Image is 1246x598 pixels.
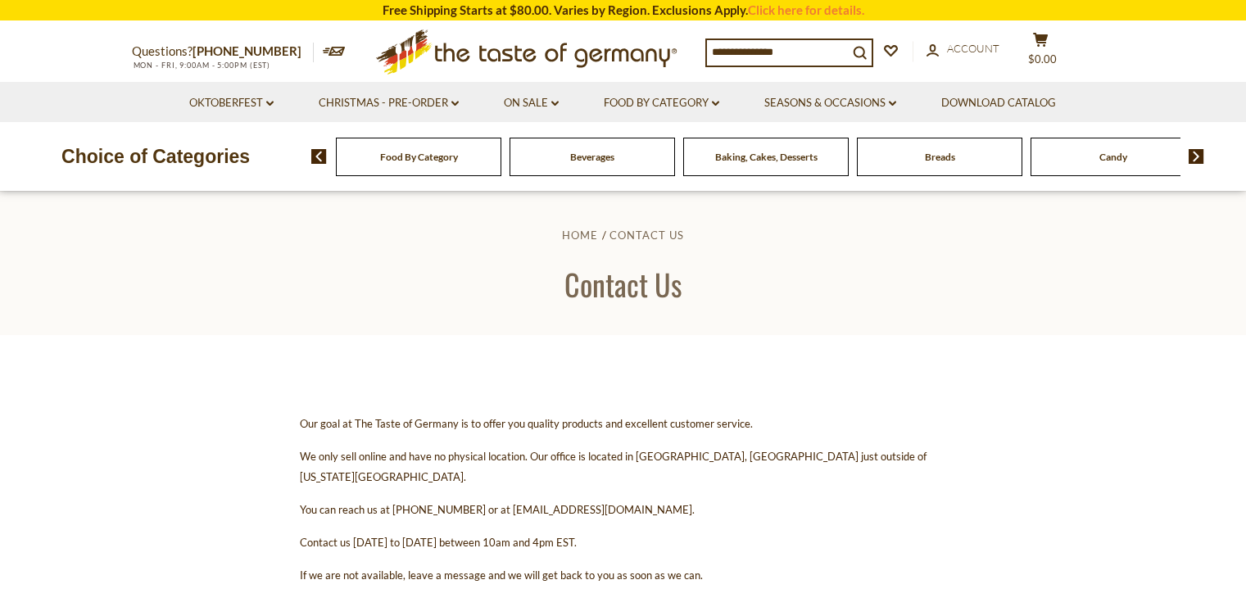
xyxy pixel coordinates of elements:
[925,151,955,163] a: Breads
[1099,151,1127,163] a: Candy
[604,94,719,112] a: Food By Category
[300,417,753,430] span: Our goal at The Taste of Germany is to offer you quality products and excellent customer service.
[1017,32,1066,73] button: $0.00
[311,149,327,164] img: previous arrow
[764,94,896,112] a: Seasons & Occasions
[1028,52,1057,66] span: $0.00
[300,569,703,582] span: If we are not available, leave a message and we will get back to you as soon as we can.
[319,94,459,112] a: Christmas - PRE-ORDER
[300,450,927,483] span: We only sell online and have no physical location. Our office is located in [GEOGRAPHIC_DATA], [G...
[132,61,271,70] span: MON - FRI, 9:00AM - 5:00PM (EST)
[189,94,274,112] a: Oktoberfest
[748,2,864,17] a: Click here for details.
[300,503,695,516] span: You can reach us at [PHONE_NUMBER] or at [EMAIL_ADDRESS][DOMAIN_NAME].
[193,43,301,58] a: [PHONE_NUMBER]
[51,265,1195,302] h1: Contact Us
[609,229,684,242] a: Contact Us
[927,40,999,58] a: Account
[504,94,559,112] a: On Sale
[941,94,1056,112] a: Download Catalog
[947,42,999,55] span: Account
[570,151,614,163] a: Beverages
[1189,149,1204,164] img: next arrow
[132,41,314,62] p: Questions?
[715,151,818,163] a: Baking, Cakes, Desserts
[300,536,577,549] span: Contact us [DATE] to [DATE] between 10am and 4pm EST.
[562,229,598,242] a: Home
[380,151,458,163] a: Food By Category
